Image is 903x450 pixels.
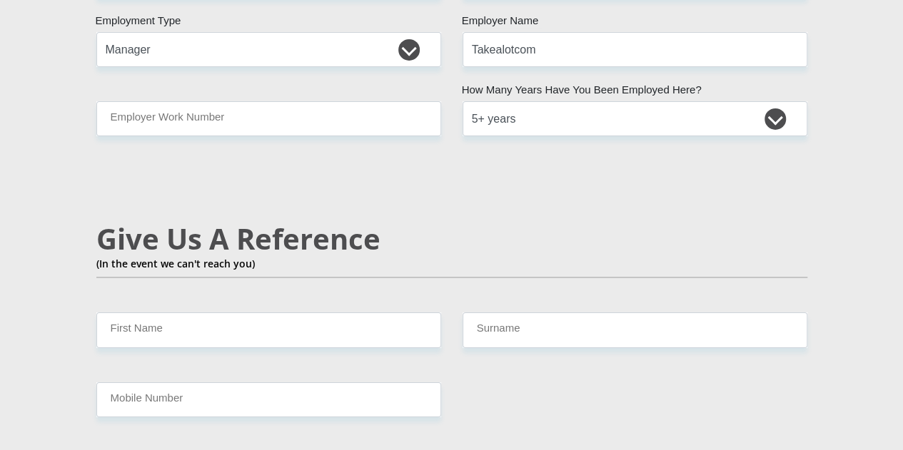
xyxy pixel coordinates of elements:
input: Employer's Name [463,32,807,67]
input: Surname [463,312,807,347]
h2: Give Us A Reference [96,222,807,256]
input: Mobile Number [96,382,441,417]
input: Employer Work Number [96,101,441,136]
p: (In the event we can't reach you) [96,256,807,271]
input: Name [96,312,441,347]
